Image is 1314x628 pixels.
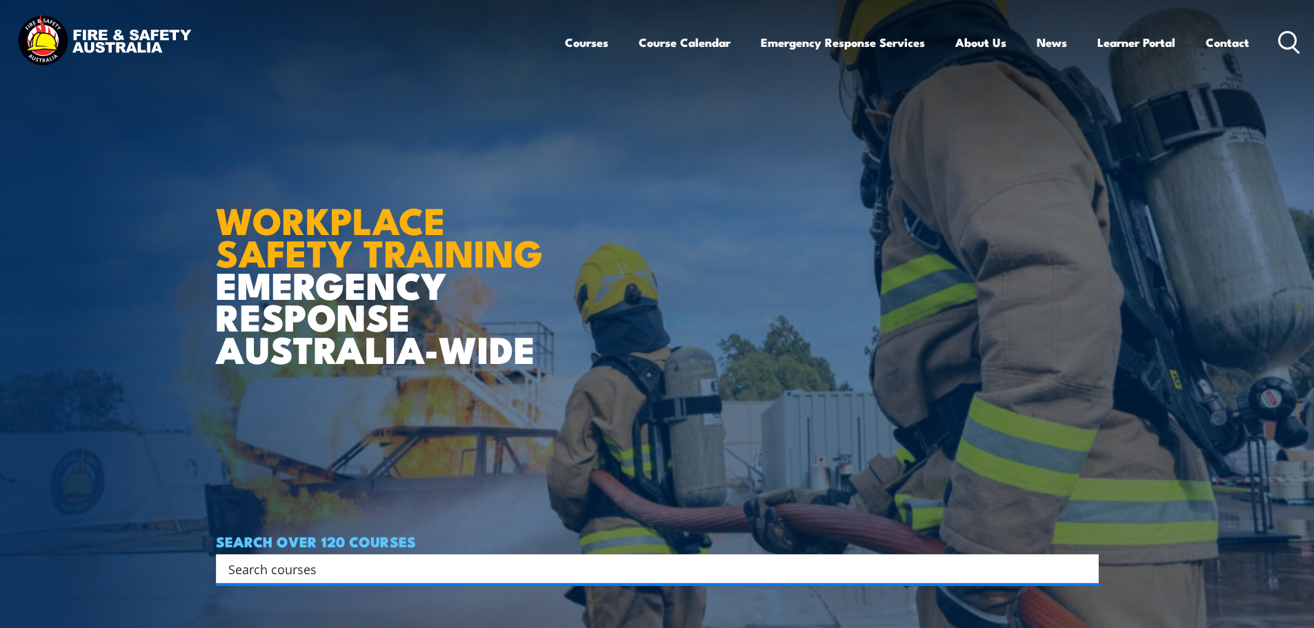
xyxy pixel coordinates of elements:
[216,190,543,280] strong: WORKPLACE SAFETY TRAINING
[639,24,730,61] a: Course Calendar
[216,534,1099,549] h4: SEARCH OVER 120 COURSES
[1075,559,1094,578] button: Search magnifier button
[1037,24,1067,61] a: News
[216,169,553,365] h1: EMERGENCY RESPONSE AUSTRALIA-WIDE
[228,558,1068,579] input: Search input
[1206,24,1249,61] a: Contact
[1097,24,1175,61] a: Learner Portal
[565,24,608,61] a: Courses
[231,559,1071,578] form: Search form
[955,24,1006,61] a: About Us
[761,24,925,61] a: Emergency Response Services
